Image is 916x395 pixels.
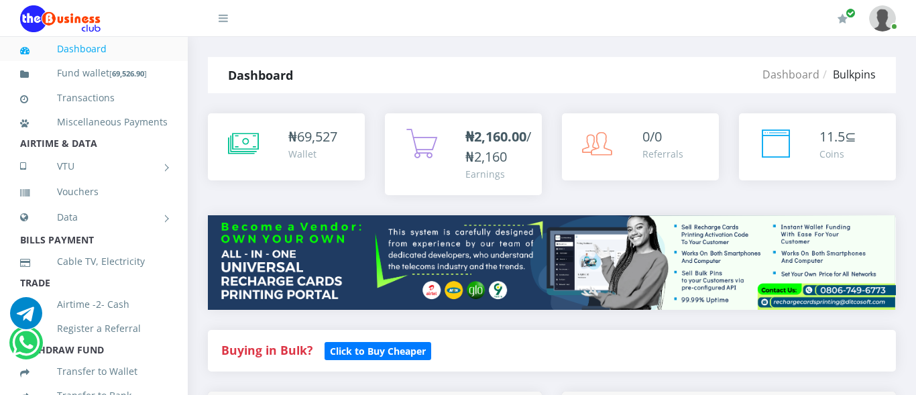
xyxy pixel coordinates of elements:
a: Data [20,201,168,234]
a: Register a Referral [20,313,168,344]
a: Airtime -2- Cash [20,289,168,320]
div: Coins [819,147,856,161]
a: Chat for support [12,337,40,359]
strong: Dashboard [228,67,293,83]
div: Earnings [465,167,531,181]
a: VTU [20,150,168,183]
a: Cable TV, Electricity [20,246,168,277]
i: Renew/Upgrade Subscription [838,13,848,24]
span: /₦2,160 [465,127,531,166]
span: Renew/Upgrade Subscription [846,8,856,18]
span: 11.5 [819,127,845,146]
a: Vouchers [20,176,168,207]
img: Logo [20,5,101,32]
b: Click to Buy Cheaper [330,345,426,357]
a: ₦69,527 Wallet [208,113,365,180]
a: Dashboard [762,67,819,82]
li: Bulkpins [819,66,876,82]
a: Fund wallet[69,526.90] [20,58,168,89]
a: Transactions [20,82,168,113]
a: 0/0 Referrals [562,113,719,180]
div: ₦ [288,127,337,147]
a: Dashboard [20,34,168,64]
span: 0/0 [642,127,662,146]
a: Miscellaneous Payments [20,107,168,137]
div: Wallet [288,147,337,161]
a: Click to Buy Cheaper [325,342,431,358]
div: Referrals [642,147,683,161]
a: ₦2,160.00/₦2,160 Earnings [385,113,542,195]
img: multitenant_rcp.png [208,215,896,310]
div: ⊆ [819,127,856,147]
a: Transfer to Wallet [20,356,168,387]
b: ₦2,160.00 [465,127,526,146]
strong: Buying in Bulk? [221,342,312,358]
small: [ ] [109,68,147,78]
a: Chat for support [10,307,42,329]
img: User [869,5,896,32]
b: 69,526.90 [112,68,144,78]
span: 69,527 [297,127,337,146]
